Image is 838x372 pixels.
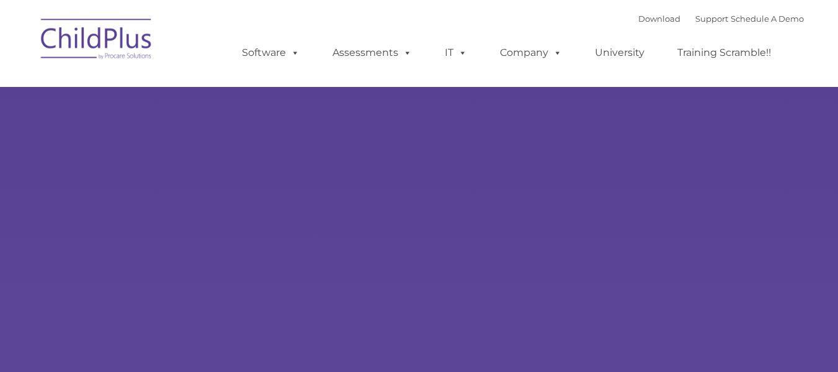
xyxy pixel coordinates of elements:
[638,14,804,24] font: |
[731,14,804,24] a: Schedule A Demo
[665,40,783,65] a: Training Scramble!!
[488,40,574,65] a: Company
[35,10,159,72] img: ChildPlus by Procare Solutions
[320,40,424,65] a: Assessments
[230,40,312,65] a: Software
[582,40,657,65] a: University
[638,14,680,24] a: Download
[695,14,728,24] a: Support
[432,40,479,65] a: IT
